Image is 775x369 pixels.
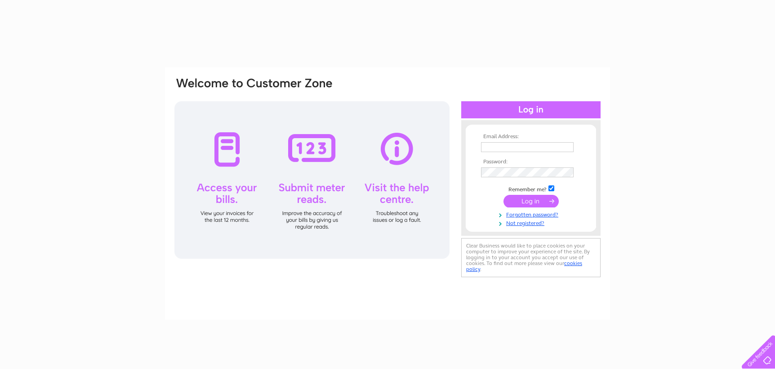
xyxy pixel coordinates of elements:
div: Clear Business would like to place cookies on your computer to improve your experience of the sit... [461,238,601,277]
a: Not registered? [481,218,583,227]
a: cookies policy [466,260,582,272]
th: Password: [479,159,583,165]
td: Remember me? [479,184,583,193]
a: Forgotten password? [481,210,583,218]
th: Email Address: [479,134,583,140]
input: Submit [503,195,559,207]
